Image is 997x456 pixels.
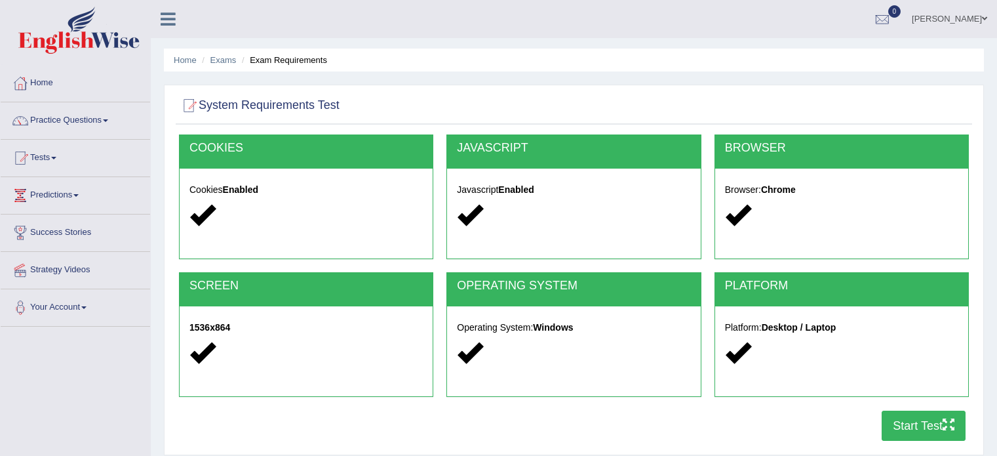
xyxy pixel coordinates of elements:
[725,185,958,195] h5: Browser:
[762,322,836,333] strong: Desktop / Laptop
[457,280,690,293] h2: OPERATING SYSTEM
[1,252,150,285] a: Strategy Videos
[1,102,150,135] a: Practice Questions
[189,185,423,195] h5: Cookies
[457,323,690,333] h5: Operating System:
[888,5,901,18] span: 0
[1,289,150,322] a: Your Account
[882,411,966,441] button: Start Test
[725,323,958,333] h5: Platform:
[174,55,197,65] a: Home
[498,184,534,195] strong: Enabled
[239,54,327,66] li: Exam Requirements
[1,177,150,210] a: Predictions
[457,185,690,195] h5: Javascript
[179,96,340,115] h2: System Requirements Test
[1,215,150,247] a: Success Stories
[189,142,423,155] h2: COOKIES
[1,140,150,173] a: Tests
[533,322,573,333] strong: Windows
[223,184,258,195] strong: Enabled
[210,55,237,65] a: Exams
[189,322,230,333] strong: 1536x864
[457,142,690,155] h2: JAVASCRIPT
[725,142,958,155] h2: BROWSER
[189,280,423,293] h2: SCREEN
[1,65,150,98] a: Home
[725,280,958,293] h2: PLATFORM
[761,184,796,195] strong: Chrome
